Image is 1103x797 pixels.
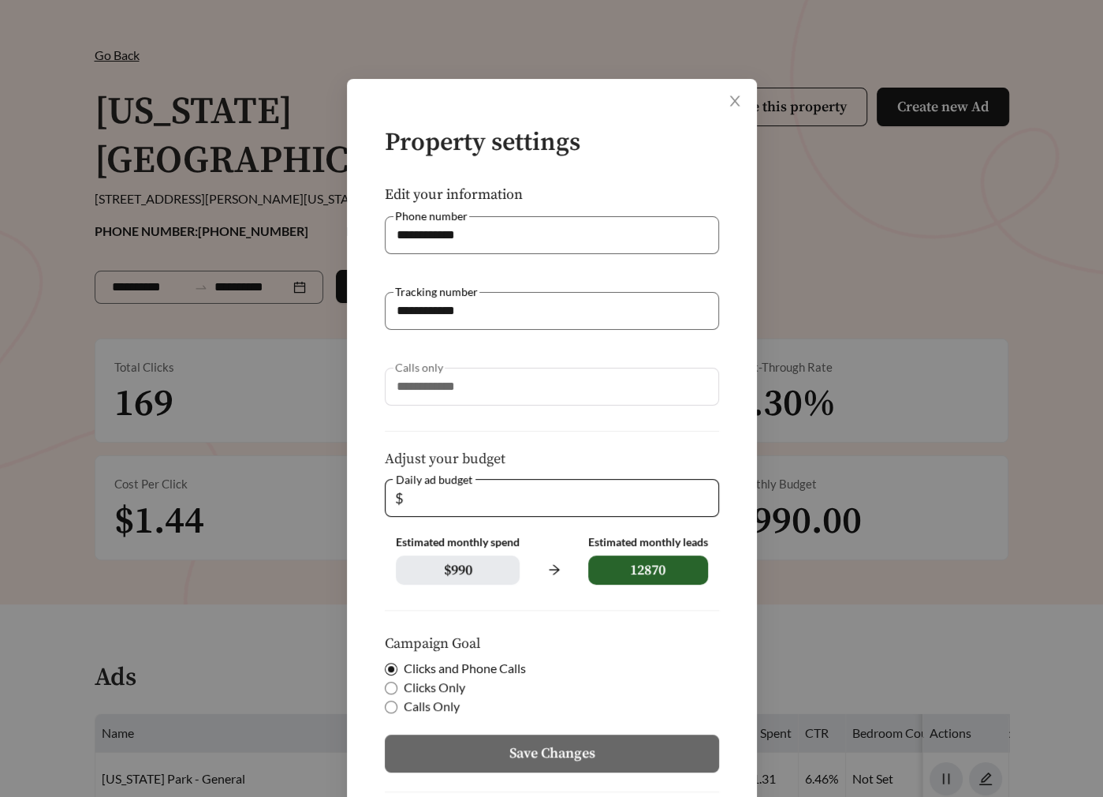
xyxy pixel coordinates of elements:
div: Estimated monthly spend [396,536,520,549]
span: Clicks Only [397,678,471,697]
span: $ [395,480,403,516]
span: 12870 [587,556,707,585]
button: Save Changes [385,735,719,773]
span: arrow-right [538,555,568,585]
span: Clicks and Phone Calls [397,659,532,678]
span: close [728,94,742,108]
span: Calls Only [397,697,466,716]
span: $ 990 [396,556,520,585]
button: Close [713,79,757,123]
h5: Edit your information [385,187,719,203]
div: Estimated monthly leads [587,536,707,549]
h4: Property settings [385,129,719,157]
h5: Campaign Goal [385,636,719,652]
h5: Adjust your budget [385,451,719,467]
